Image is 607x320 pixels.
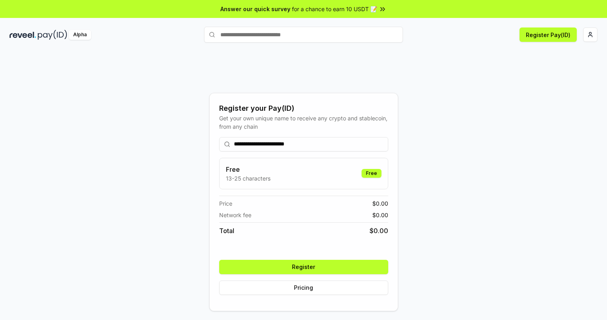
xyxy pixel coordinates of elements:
[370,226,388,236] span: $ 0.00
[519,27,577,42] button: Register Pay(ID)
[292,5,377,13] span: for a chance to earn 10 USDT 📝
[372,199,388,208] span: $ 0.00
[362,169,381,178] div: Free
[219,260,388,274] button: Register
[372,211,388,219] span: $ 0.00
[219,211,251,219] span: Network fee
[219,114,388,131] div: Get your own unique name to receive any crypto and stablecoin, from any chain
[219,281,388,295] button: Pricing
[226,165,270,174] h3: Free
[220,5,290,13] span: Answer our quick survey
[219,226,234,236] span: Total
[219,103,388,114] div: Register your Pay(ID)
[219,199,232,208] span: Price
[10,30,36,40] img: reveel_dark
[226,174,270,183] p: 13-25 characters
[69,30,91,40] div: Alpha
[38,30,67,40] img: pay_id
